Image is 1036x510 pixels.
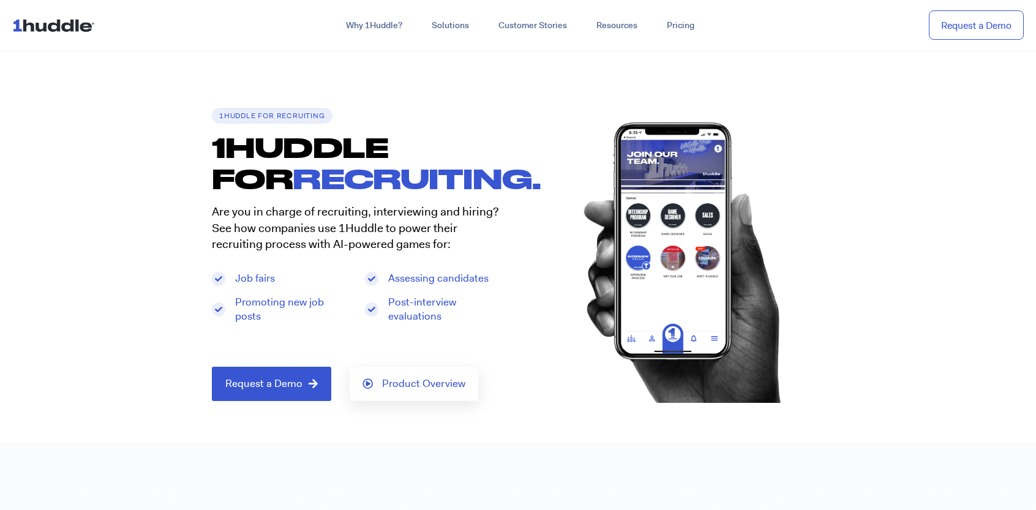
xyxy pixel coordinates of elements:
[225,378,302,389] span: Request a Demo
[382,378,465,389] span: Product Overview
[385,295,506,324] span: Post-interview evaluations
[484,15,582,37] a: Customer Stories
[350,367,478,401] a: Product Overview
[212,108,332,124] h6: 1Huddle for RECRUITING
[212,367,331,401] a: Request a Demo
[212,132,518,195] h1: 1HUDDLE FOR
[331,15,417,37] a: Why 1Huddle?
[582,15,652,37] a: Resources
[232,271,275,286] span: Job fairs
[12,13,100,37] img: ...
[232,295,347,324] span: Promoting new job posts
[293,162,541,194] span: RECRUITING.
[652,15,709,37] a: Pricing
[385,271,489,286] span: Assessing candidates
[212,204,506,253] p: Are you in charge of recruiting, interviewing and hiring? See how companies use 1Huddle to power ...
[929,10,1024,40] a: Request a Demo
[417,15,484,37] a: Solutions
